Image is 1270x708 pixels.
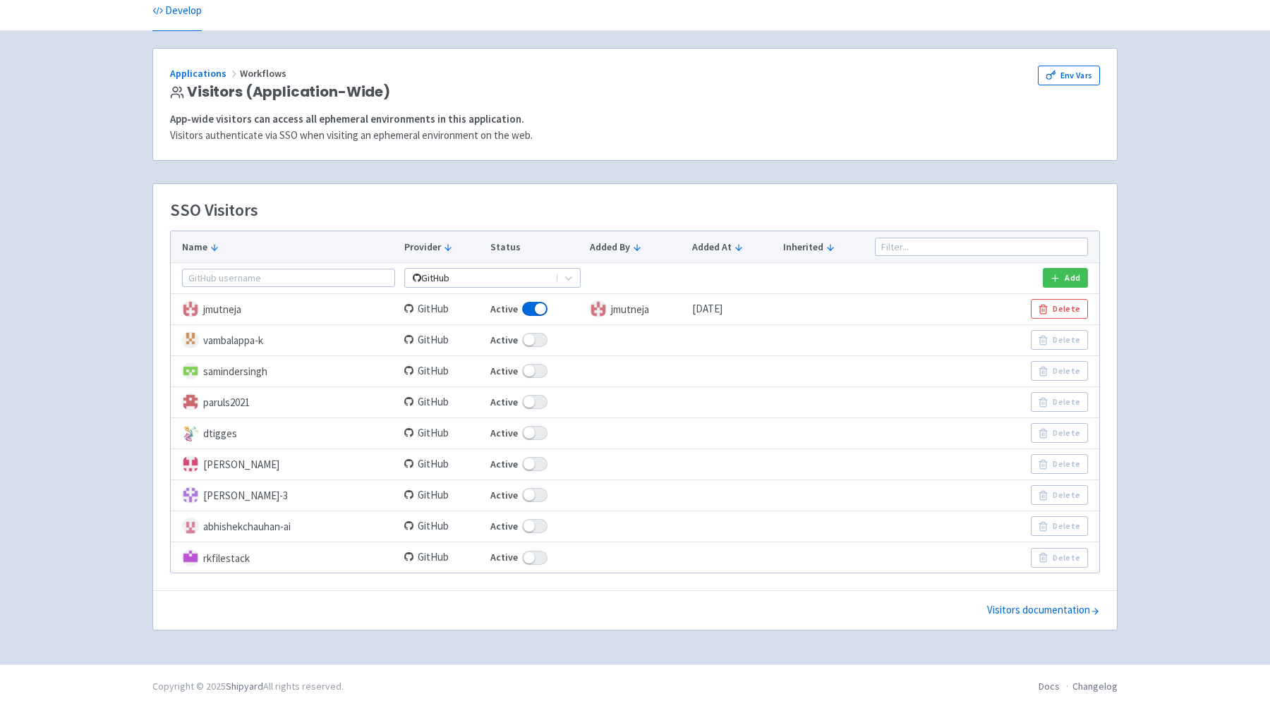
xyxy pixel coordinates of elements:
[171,480,399,511] td: [PERSON_NAME]-3
[490,518,518,535] span: Active
[399,448,486,480] td: GitHub
[399,542,486,573] td: GitHub
[692,240,774,255] button: Added At
[783,240,866,255] button: Inherited
[486,231,586,262] th: Status
[490,363,518,379] span: Active
[152,679,344,694] div: Copyright © 2025 All rights reserved.
[1031,361,1088,381] button: Delete
[182,240,395,255] button: Name
[1031,423,1088,443] button: Delete
[1043,268,1088,288] button: Add
[399,324,486,355] td: GitHub
[490,549,518,566] span: Active
[490,487,518,503] span: Active
[490,394,518,410] span: Active
[1031,392,1088,412] button: Delete
[490,332,518,348] span: Active
[182,269,395,287] input: GitHub username
[171,293,399,324] td: jmutneja
[1031,548,1088,568] button: Delete
[171,417,399,448] td: dtigges
[171,324,399,355] td: vambalappa-k
[171,542,399,573] td: rkfilestack
[170,128,1100,144] p: Visitors authenticate via SSO when visiting an ephemeral environment on the web.
[399,417,486,448] td: GitHub
[875,238,1088,256] input: Filter...
[240,67,289,80] span: Workflows
[171,511,399,542] td: abhishekchauhan-ai
[692,302,722,315] time: [DATE]
[170,201,258,219] h3: SSO Visitors
[1031,299,1088,319] button: Delete
[1039,680,1060,692] a: Docs
[170,112,524,126] strong: App-wide visitors can access all ephemeral environments in this application.
[1031,516,1088,536] button: Delete
[404,240,482,255] button: Provider
[171,386,399,417] td: paruls2021
[1038,66,1100,85] a: Env Vars
[399,386,486,417] td: GitHub
[399,355,486,386] td: GitHub
[1072,680,1118,692] a: Changelog
[1031,330,1088,350] button: Delete
[987,602,1100,618] a: Visitors documentation
[586,293,688,324] td: jmutneja
[399,511,486,542] td: GitHub
[490,425,518,441] span: Active
[171,448,399,480] td: [PERSON_NAME]
[170,67,240,80] a: Applications
[399,480,486,511] td: GitHub
[490,456,518,472] span: Active
[1031,454,1088,474] button: Delete
[490,301,518,317] span: Active
[171,355,399,386] td: samindersingh
[1031,485,1088,505] button: Delete
[226,680,263,692] a: Shipyard
[399,293,486,324] td: GitHub
[590,240,683,255] button: Added By
[187,84,390,100] span: Visitors (Application-Wide)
